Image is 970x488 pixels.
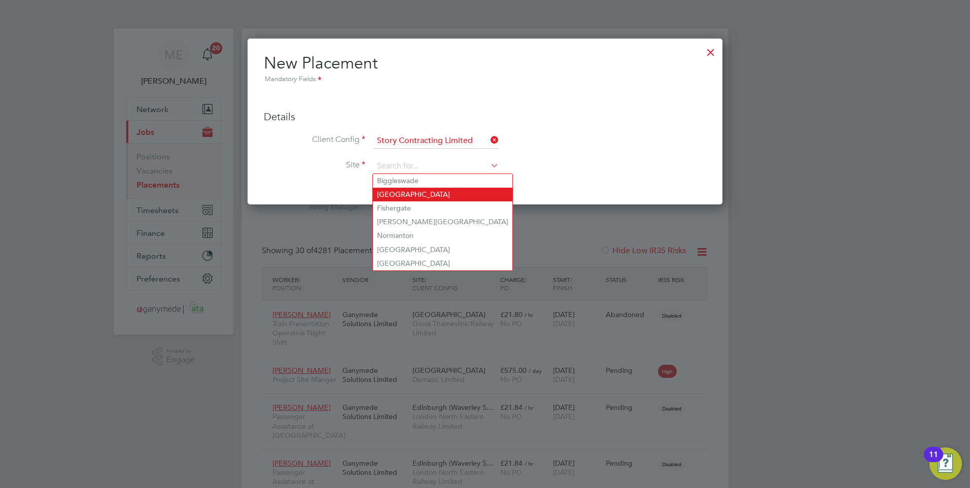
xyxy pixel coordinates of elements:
label: Client Config [264,134,365,145]
li: [GEOGRAPHIC_DATA] [373,243,512,257]
li: Biggleswade [373,174,512,188]
div: Mandatory Fields [264,74,706,85]
li: [GEOGRAPHIC_DATA] [373,188,512,201]
button: Open Resource Center, 11 new notifications [929,447,962,480]
div: 11 [929,455,938,468]
h2: New Placement [264,53,706,85]
input: Search for... [373,159,499,174]
li: [GEOGRAPHIC_DATA] [373,257,512,270]
input: Search for... [373,133,499,149]
li: Normanton [373,229,512,242]
h3: Details [264,110,706,123]
li: [PERSON_NAME][GEOGRAPHIC_DATA] [373,215,512,229]
label: Site [264,160,365,170]
li: Fishergate [373,201,512,215]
